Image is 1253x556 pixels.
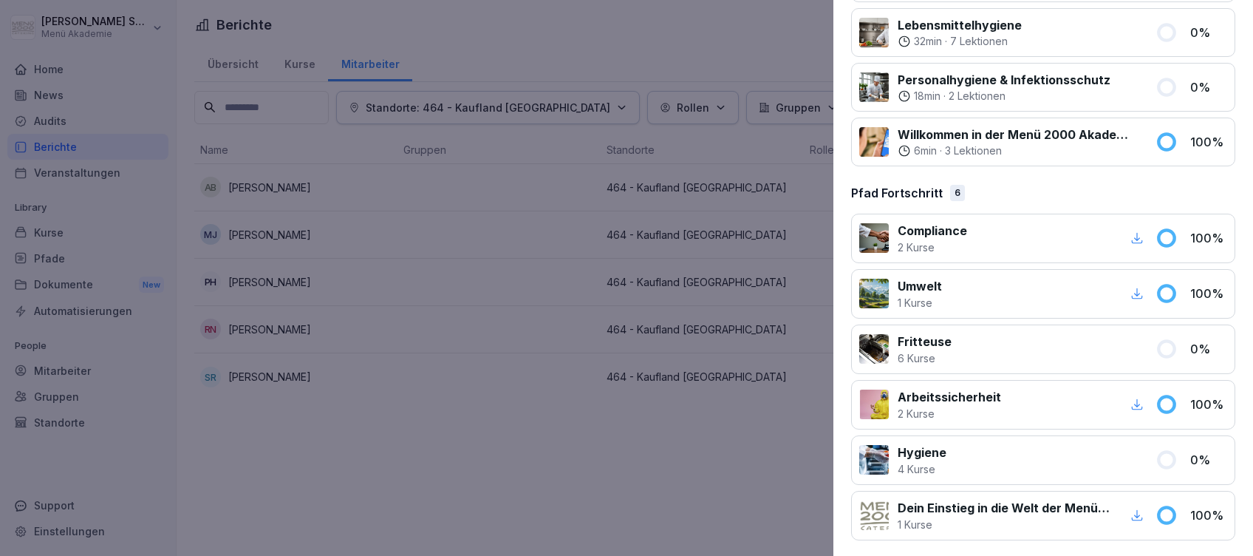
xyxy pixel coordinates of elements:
p: 2 Lektionen [949,89,1006,104]
p: 18 min [914,89,940,104]
p: 100 % [1190,506,1227,524]
p: 100 % [1190,396,1227,413]
p: 7 Lektionen [950,34,1008,49]
p: 2 Kurse [898,406,1001,421]
p: 0 % [1190,24,1227,41]
p: 2 Kurse [898,240,967,255]
p: Compliance [898,222,967,240]
p: 32 min [914,34,942,49]
p: Hygiene [898,444,946,461]
p: 100 % [1190,229,1227,247]
p: Fritteuse [898,333,952,350]
div: 6 [950,185,965,201]
p: Umwelt [898,277,942,295]
p: Dein Einstieg in die Welt der Menü 2000 Akademie [898,499,1110,517]
p: Arbeitssicherheit [898,388,1001,406]
p: Pfad Fortschritt [851,184,943,202]
p: 0 % [1190,451,1227,469]
div: · [898,89,1110,104]
p: Lebensmittelhygiene [898,16,1022,34]
p: 0 % [1190,340,1227,358]
p: 1 Kurse [898,295,942,311]
p: Willkommen in der Menü 2000 Akademie mit Bounti! [898,126,1138,143]
p: 100 % [1190,133,1227,151]
div: · [898,143,1138,158]
p: 1 Kurse [898,517,1110,532]
p: 6 Kurse [898,350,952,366]
p: 0 % [1190,78,1227,96]
p: 100 % [1190,285,1227,302]
p: 3 Lektionen [945,143,1002,158]
p: 4 Kurse [898,461,946,477]
p: Personalhygiene & Infektionsschutz [898,71,1110,89]
div: · [898,34,1022,49]
p: 6 min [914,143,937,158]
